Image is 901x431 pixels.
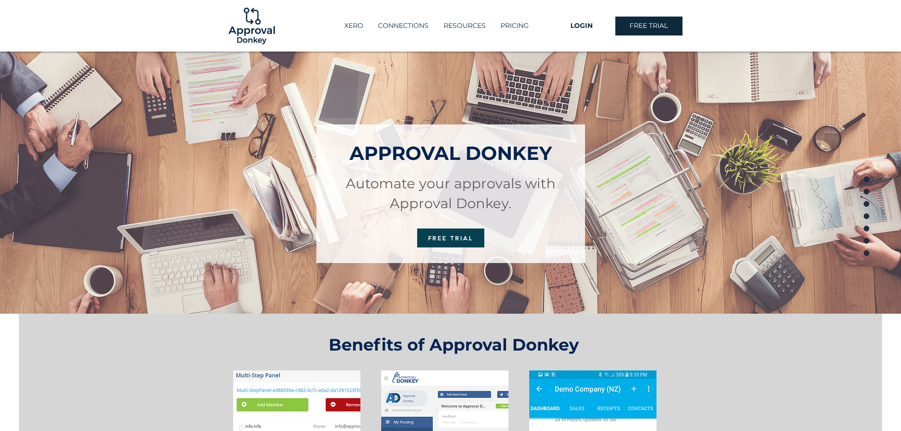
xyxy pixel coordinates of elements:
[860,173,873,258] nav: Page
[439,18,490,34] p: RESOURCES
[325,18,548,34] nav: Site
[630,21,668,31] span: FREE TRIAL
[346,175,556,211] span: Automate your approvals with Approval Donkey.
[350,141,552,165] span: APPROVAL DONKEY
[428,234,473,242] span: FREE TRIAL
[370,18,436,34] a: CONNECTIONS
[373,18,433,34] p: CONNECTIONS
[436,18,493,34] div: RESOURCES
[226,0,277,52] img: Logo-01.png
[570,21,593,31] span: LOGIN
[615,17,682,35] a: FREE TRIAL
[548,17,615,35] a: LOGIN
[417,229,484,247] a: FREE TRIAL
[496,18,534,34] p: PRICING
[329,334,579,355] span: Benefits of Approval Donkey
[493,18,536,34] a: PRICING
[337,18,370,34] a: XERO
[340,18,368,34] p: XERO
